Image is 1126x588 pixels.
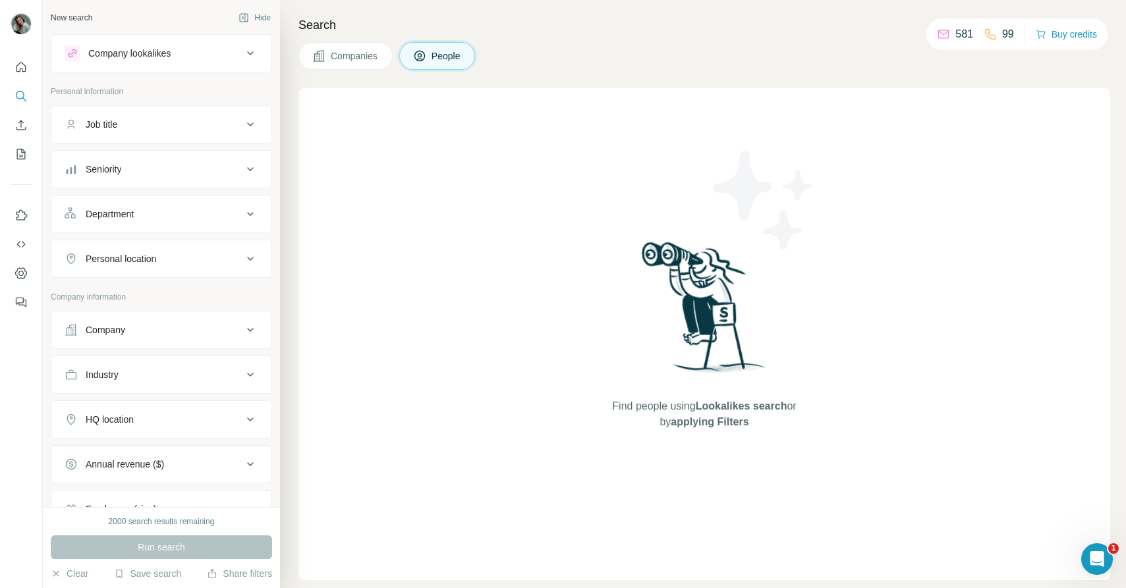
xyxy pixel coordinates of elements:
[86,458,164,471] div: Annual revenue ($)
[229,8,280,28] button: Hide
[671,416,748,427] span: applying Filters
[11,113,32,137] button: Enrich CSV
[51,243,271,275] button: Personal location
[11,232,32,256] button: Use Surfe API
[704,141,823,259] img: Surfe Illustration - Stars
[11,290,32,314] button: Feedback
[86,368,119,381] div: Industry
[11,261,32,285] button: Dashboard
[88,47,171,60] div: Company lookalikes
[51,153,271,185] button: Seniority
[11,142,32,166] button: My lists
[636,238,773,385] img: Surfe Illustration - Woman searching with binoculars
[51,404,271,435] button: HQ location
[51,359,271,390] button: Industry
[51,12,92,24] div: New search
[599,398,810,430] span: Find people using or by
[51,86,272,97] p: Personal information
[86,502,156,516] div: Employees (size)
[696,400,787,412] span: Lookalikes search
[11,55,32,79] button: Quick start
[114,567,181,580] button: Save search
[86,163,121,176] div: Seniority
[86,413,134,426] div: HQ location
[1002,26,1014,42] p: 99
[331,49,379,63] span: Companies
[51,38,271,69] button: Company lookalikes
[51,493,271,525] button: Employees (size)
[86,323,125,336] div: Company
[432,49,462,63] span: People
[11,13,32,34] img: Avatar
[207,567,272,580] button: Share filters
[86,207,134,221] div: Department
[109,516,215,527] div: 2000 search results remaining
[1081,543,1113,575] iframe: Intercom live chat
[955,26,973,42] p: 581
[51,314,271,346] button: Company
[1108,543,1119,554] span: 1
[1036,25,1097,43] button: Buy credits
[51,567,88,580] button: Clear
[51,109,271,140] button: Job title
[11,84,32,108] button: Search
[298,16,1110,34] h4: Search
[51,448,271,480] button: Annual revenue ($)
[51,198,271,230] button: Department
[86,118,117,131] div: Job title
[86,252,156,265] div: Personal location
[51,291,272,303] p: Company information
[11,203,32,227] button: Use Surfe on LinkedIn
